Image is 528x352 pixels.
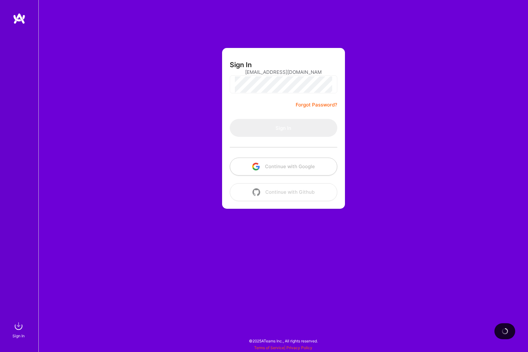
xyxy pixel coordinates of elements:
button: Continue with Google [230,158,337,176]
button: Sign In [230,119,337,137]
div: Sign In [12,332,25,339]
input: Email... [245,64,322,80]
img: sign in [12,320,25,332]
img: loading [501,328,508,335]
a: Privacy Policy [286,345,312,350]
div: © 2025 ATeams Inc., All rights reserved. [38,333,528,349]
img: icon [252,188,260,196]
button: Continue with Github [230,183,337,201]
a: sign inSign In [13,320,25,339]
img: logo [13,13,26,24]
span: | [254,345,312,350]
h3: Sign In [230,61,252,69]
a: Terms of Service [254,345,284,350]
a: Forgot Password? [296,101,337,109]
img: icon [252,163,260,170]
